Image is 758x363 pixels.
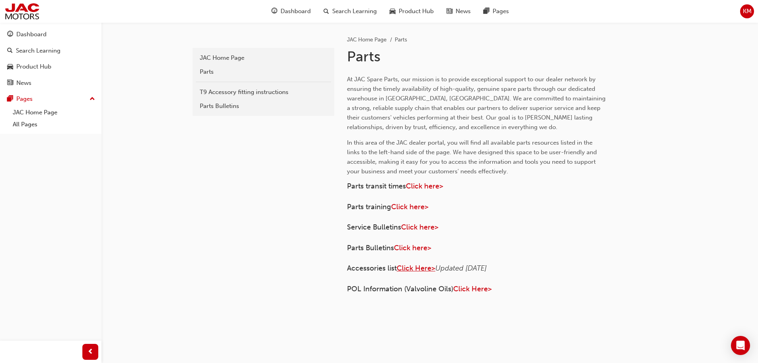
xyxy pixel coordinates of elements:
[397,264,435,273] a: Click Here>
[3,76,98,90] a: News
[7,63,13,71] span: car-icon
[347,243,394,252] span: Parts Bulletins
[435,264,487,273] span: Updated [DATE]
[347,76,607,131] span: At JAC Spare Parts, our mission is to provide exceptional support to our dealer network by ensuri...
[7,47,13,55] span: search-icon
[399,7,434,16] span: Product Hub
[3,26,98,92] button: DashboardSearch LearningProduct HubNews
[10,106,98,119] a: JAC Home Page
[196,65,331,79] a: Parts
[317,3,383,20] a: search-iconSearch Learning
[16,30,47,39] div: Dashboard
[16,46,60,55] div: Search Learning
[3,92,98,106] button: Pages
[347,36,387,43] a: JAC Home Page
[347,48,608,65] h1: Parts
[196,99,331,113] a: Parts Bulletins
[347,182,406,190] span: Parts transit times
[281,7,311,16] span: Dashboard
[347,139,598,175] span: In this area of the JAC dealer portal, you will find all available parts resources listed in the ...
[7,31,13,38] span: guage-icon
[196,85,331,99] a: T9 Accessory fitting instructions
[16,78,31,88] div: News
[16,62,51,71] div: Product Hub
[332,7,377,16] span: Search Learning
[391,202,429,211] a: Click here>
[10,118,98,131] a: All Pages
[347,285,453,293] span: POL Information (Valvoline Oils)
[731,336,750,355] div: Open Intercom Messenger
[347,264,397,273] span: Accessories list
[265,3,317,20] a: guage-iconDashboard
[446,6,452,16] span: news-icon
[7,80,13,87] span: news-icon
[401,223,438,232] a: Click here>
[395,35,407,45] li: Parts
[200,53,327,63] div: JAC Home Page
[390,6,396,16] span: car-icon
[347,202,391,211] span: Parts training
[88,347,94,357] span: prev-icon
[740,4,754,18] button: KM
[200,88,327,97] div: T9 Accessory fitting instructions
[7,96,13,103] span: pages-icon
[90,94,95,104] span: up-icon
[483,6,489,16] span: pages-icon
[383,3,440,20] a: car-iconProduct Hub
[347,223,401,232] span: Service Bulletins
[493,7,509,16] span: Pages
[440,3,477,20] a: news-iconNews
[323,6,329,16] span: search-icon
[477,3,515,20] a: pages-iconPages
[3,27,98,42] a: Dashboard
[196,51,331,65] a: JAC Home Page
[16,94,33,104] div: Pages
[200,102,327,111] div: Parts Bulletins
[743,7,752,16] span: KM
[4,2,40,20] img: jac-portal
[453,285,492,293] a: Click Here>
[406,182,443,190] a: Click here>
[271,6,277,16] span: guage-icon
[3,59,98,74] a: Product Hub
[3,43,98,58] a: Search Learning
[456,7,471,16] span: News
[200,67,327,77] div: Parts
[394,243,431,252] a: Click here>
